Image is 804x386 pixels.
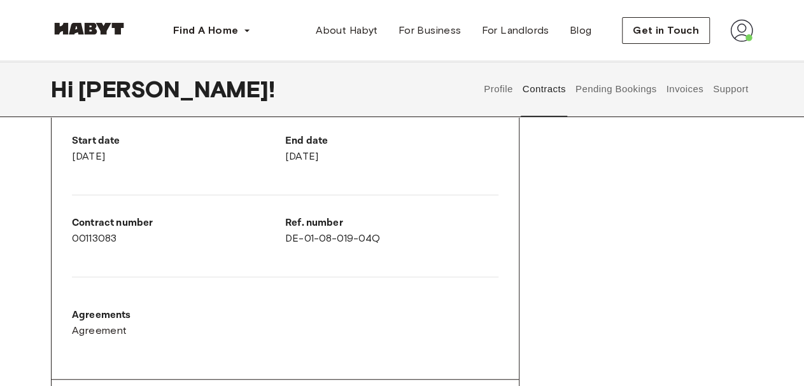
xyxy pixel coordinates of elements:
p: Agreements [72,308,131,323]
p: Ref. number [285,216,498,231]
span: Blog [570,23,592,38]
a: For Landlords [471,18,559,43]
span: Hi [51,76,78,102]
button: Profile [483,61,515,117]
span: Get in Touch [633,23,699,38]
a: For Business [388,18,472,43]
img: avatar [730,19,753,42]
div: DE-01-08-019-04Q [285,216,498,246]
span: For Business [398,23,462,38]
span: For Landlords [481,23,549,38]
p: Contract number [72,216,285,231]
a: Blog [560,18,602,43]
img: Habyt [51,22,127,35]
button: Support [711,61,750,117]
p: End date [285,134,498,149]
div: 00113083 [72,216,285,246]
button: Contracts [521,61,567,117]
p: Start date [72,134,285,149]
button: Get in Touch [622,17,710,44]
span: Agreement [72,323,127,338]
span: About Habyt [316,23,377,38]
div: user profile tabs [479,61,753,117]
button: Pending Bookings [574,61,658,117]
span: Find A Home [173,23,238,38]
a: About Habyt [306,18,388,43]
button: Find A Home [163,18,261,43]
span: [PERSON_NAME] ! [78,76,275,102]
div: [DATE] [72,134,285,164]
button: Invoices [665,61,705,117]
a: Agreement [72,323,131,338]
div: [DATE] [285,134,498,164]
